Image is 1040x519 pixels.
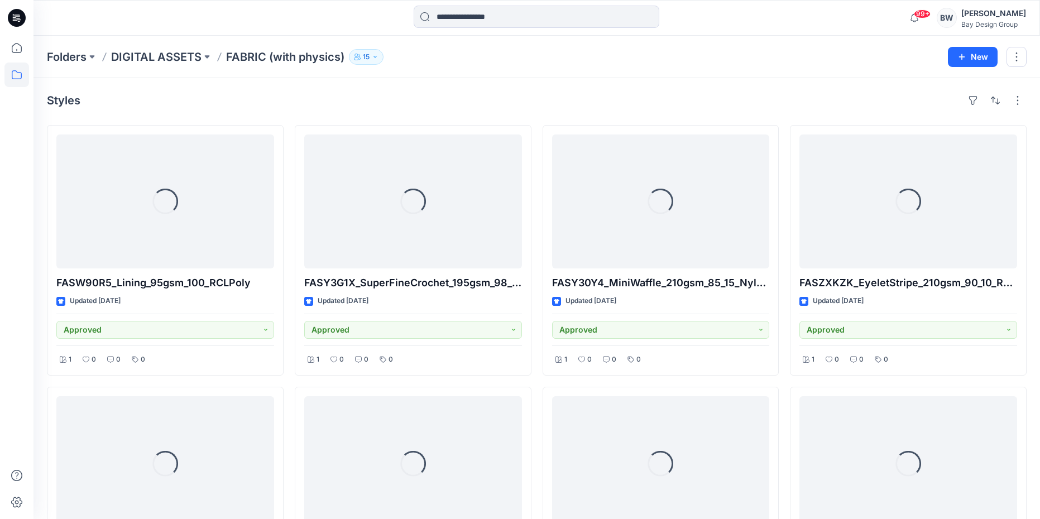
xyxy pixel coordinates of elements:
[47,49,87,65] a: Folders
[116,354,121,366] p: 0
[961,20,1026,28] div: Bay Design Group
[552,275,770,291] p: FASY30Y4_MiniWaffle_210gsm_85_15_NylonSpan
[835,354,839,366] p: 0
[339,354,344,366] p: 0
[612,354,616,366] p: 0
[813,295,864,307] p: Updated [DATE]
[70,295,121,307] p: Updated [DATE]
[859,354,864,366] p: 0
[141,354,145,366] p: 0
[47,94,80,107] h4: Styles
[812,354,814,366] p: 1
[349,49,384,65] button: 15
[111,49,202,65] a: DIGITAL ASSETS
[636,354,641,366] p: 0
[226,49,344,65] p: FABRIC (with physics)
[389,354,393,366] p: 0
[948,47,998,67] button: New
[304,275,522,291] p: FASY3G1X_SuperFineCrochet_195gsm_98_2_RCLPolySpan
[317,354,319,366] p: 1
[914,9,931,18] span: 99+
[884,354,888,366] p: 0
[56,275,274,291] p: FASW90R5_Lining_95gsm_100_RCLPoly
[318,295,368,307] p: Updated [DATE]
[69,354,71,366] p: 1
[937,8,957,28] div: BW
[92,354,96,366] p: 0
[961,7,1026,20] div: [PERSON_NAME]
[587,354,592,366] p: 0
[565,295,616,307] p: Updated [DATE]
[364,354,368,366] p: 0
[363,51,370,63] p: 15
[799,275,1017,291] p: FASZXKZK_EyeletStripe_210gsm_90_10_RCLPolySpan
[564,354,567,366] p: 1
